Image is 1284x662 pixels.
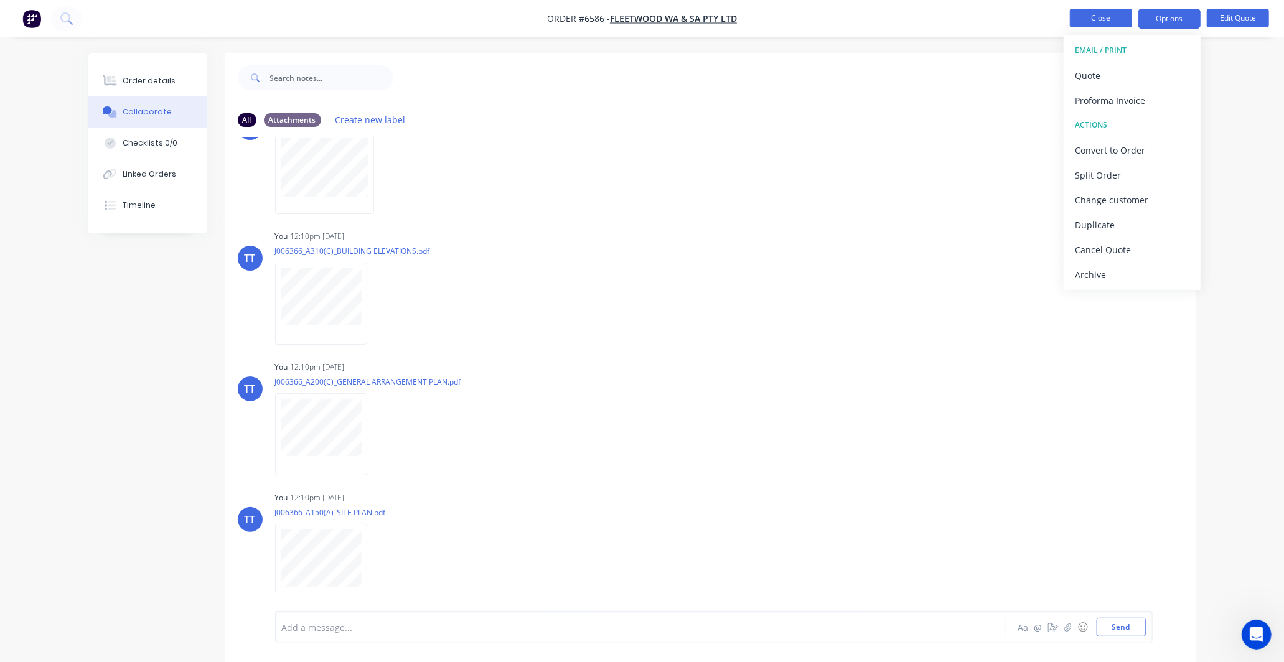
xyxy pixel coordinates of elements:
[275,231,288,242] div: You
[1075,166,1189,184] div: Split Order
[1075,266,1189,284] div: Archive
[1016,620,1031,635] button: Aa
[264,113,321,127] div: Attachments
[88,96,207,128] button: Collaborate
[275,376,461,387] p: J006366_A200(C)_GENERAL ARRANGEMENT PLAN.pdf
[1075,67,1189,85] div: Quote
[291,361,345,373] div: 12:10pm [DATE]
[1075,42,1189,58] div: EMAIL / PRINT
[291,492,345,503] div: 12:10pm [DATE]
[275,492,288,503] div: You
[270,65,393,90] input: Search notes...
[88,65,207,96] button: Order details
[1075,191,1189,209] div: Change customer
[547,13,610,25] span: Order #6586 -
[1097,618,1146,636] button: Send
[123,200,156,211] div: Timeline
[238,113,256,127] div: All
[1075,117,1189,133] div: ACTIONS
[1075,91,1189,110] div: Proforma Invoice
[1075,620,1090,635] button: ☺
[88,159,207,190] button: Linked Orders
[123,169,176,180] div: Linked Orders
[1031,620,1046,635] button: @
[1138,9,1201,29] button: Options
[123,106,172,118] div: Collaborate
[123,75,176,86] div: Order details
[1070,9,1132,27] button: Close
[291,231,345,242] div: 12:10pm [DATE]
[245,512,256,527] div: TT
[275,361,288,373] div: You
[1075,241,1189,259] div: Cancel Quote
[1075,141,1189,159] div: Convert to Order
[1242,620,1272,650] iframe: Intercom live chat
[275,507,386,518] p: J006366_A150(A)_SITE PLAN.pdf
[1207,9,1269,27] button: Edit Quote
[275,246,430,256] p: J006366_A310(C)_BUILDING ELEVATIONS.pdf
[123,138,177,149] div: Checklists 0/0
[245,251,256,266] div: TT
[88,128,207,159] button: Checklists 0/0
[245,381,256,396] div: TT
[22,9,41,28] img: Factory
[1075,216,1189,234] div: Duplicate
[610,13,737,25] a: Fleetwood WA & SA Pty Ltd
[88,190,207,221] button: Timeline
[329,111,412,128] button: Create new label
